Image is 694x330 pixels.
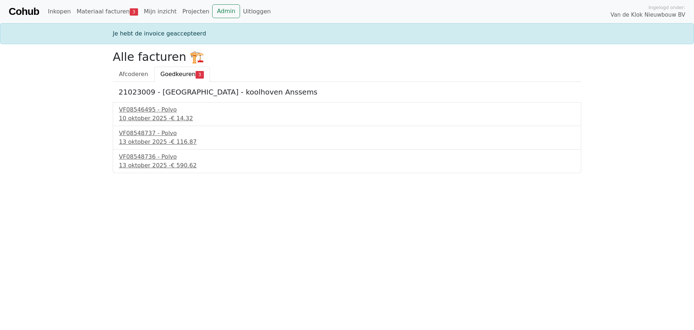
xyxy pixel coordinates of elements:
a: Admin [212,4,240,18]
span: € 116.87 [171,138,197,145]
a: Materiaal facturen3 [74,4,141,19]
div: 13 oktober 2025 - [119,161,575,170]
a: Uitloggen [240,4,274,19]
a: Cohub [9,3,39,20]
div: Je hebt de invoice geaccepteerd [108,29,586,38]
a: Afcoderen [113,67,154,82]
span: € 14.32 [171,115,193,122]
div: VF08548737 - Polvo [119,129,575,138]
span: € 590.62 [171,162,197,169]
div: 10 oktober 2025 - [119,114,575,123]
div: VF08546495 - Polvo [119,105,575,114]
div: 13 oktober 2025 - [119,138,575,146]
a: Inkopen [45,4,73,19]
span: 3 [130,8,138,16]
a: VF08546495 - Polvo10 oktober 2025 -€ 14.32 [119,105,575,123]
h5: 21023009 - [GEOGRAPHIC_DATA] - koolhoven Anssems [119,88,575,96]
span: Ingelogd onder: [648,4,685,11]
a: Goedkeuren3 [154,67,210,82]
span: Afcoderen [119,71,148,78]
span: Van de Klok Nieuwbouw BV [611,11,685,19]
span: Goedkeuren [160,71,196,78]
a: Mijn inzicht [141,4,180,19]
a: Projecten [179,4,212,19]
a: VF08548737 - Polvo13 oktober 2025 -€ 116.87 [119,129,575,146]
span: 3 [196,71,204,78]
a: VF08548736 - Polvo13 oktober 2025 -€ 590.62 [119,153,575,170]
h2: Alle facturen 🏗️ [113,50,581,64]
div: VF08548736 - Polvo [119,153,575,161]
